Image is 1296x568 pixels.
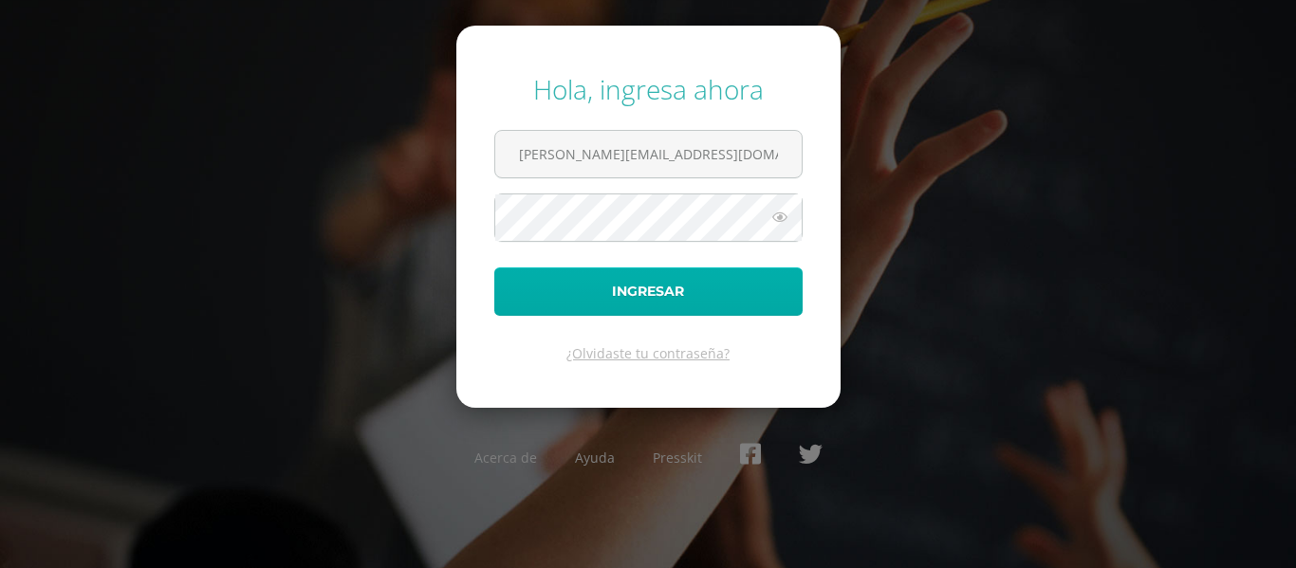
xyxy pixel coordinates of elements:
div: Hola, ingresa ahora [494,71,803,107]
button: Ingresar [494,267,803,316]
input: Correo electrónico o usuario [495,131,802,177]
a: ¿Olvidaste tu contraseña? [566,344,730,362]
a: Presskit [653,449,702,467]
a: Ayuda [575,449,615,467]
a: Acerca de [474,449,537,467]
